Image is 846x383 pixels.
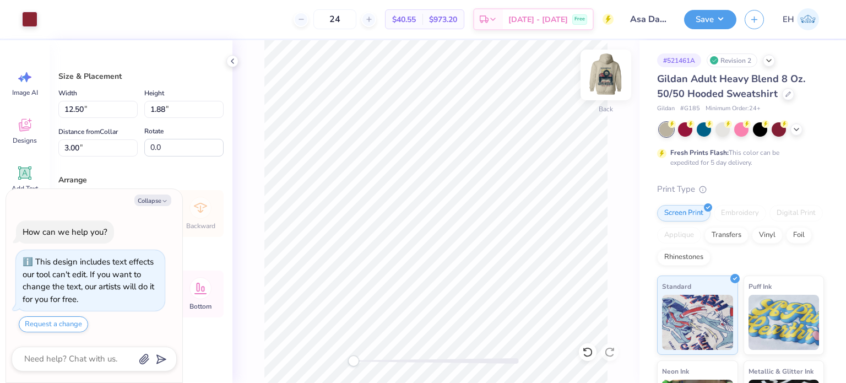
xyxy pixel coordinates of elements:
[12,184,38,193] span: Add Text
[657,227,701,244] div: Applique
[657,205,711,222] div: Screen Print
[58,125,118,138] label: Distance from Collar
[599,104,613,114] div: Back
[797,8,819,30] img: Erin Herberholt
[19,316,88,332] button: Request a change
[786,227,812,244] div: Foil
[662,295,733,350] img: Standard
[670,148,806,168] div: This color can be expedited for 5 day delivery.
[769,205,823,222] div: Digital Print
[134,195,171,206] button: Collapse
[313,9,356,29] input: – –
[23,226,107,238] div: How can we help you?
[144,125,164,138] label: Rotate
[657,72,805,100] span: Gildan Adult Heavy Blend 8 Oz. 50/50 Hooded Sweatshirt
[670,148,729,157] strong: Fresh Prints Flash:
[704,227,749,244] div: Transfers
[348,355,359,366] div: Accessibility label
[783,13,794,26] span: EH
[662,365,689,377] span: Neon Ink
[657,53,701,67] div: # 521461A
[574,15,585,23] span: Free
[752,227,783,244] div: Vinyl
[584,53,628,97] img: Back
[657,249,711,266] div: Rhinestones
[657,104,675,114] span: Gildan
[58,174,224,186] div: Arrange
[662,280,691,292] span: Standard
[13,136,37,145] span: Designs
[429,14,457,25] span: $973.20
[12,88,38,97] span: Image AI
[508,14,568,25] span: [DATE] - [DATE]
[778,8,824,30] a: EH
[706,104,761,114] span: Minimum Order: 24 +
[714,205,766,222] div: Embroidery
[23,256,154,305] div: This design includes text effects our tool can't edit. If you want to change the text, our artist...
[58,71,224,82] div: Size & Placement
[684,10,736,29] button: Save
[680,104,700,114] span: # G185
[392,14,416,25] span: $40.55
[622,8,676,30] input: Untitled Design
[144,87,164,100] label: Height
[189,302,211,311] span: Bottom
[58,87,77,100] label: Width
[657,183,824,196] div: Print Type
[749,295,820,350] img: Puff Ink
[749,365,814,377] span: Metallic & Glitter Ink
[749,280,772,292] span: Puff Ink
[707,53,757,67] div: Revision 2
